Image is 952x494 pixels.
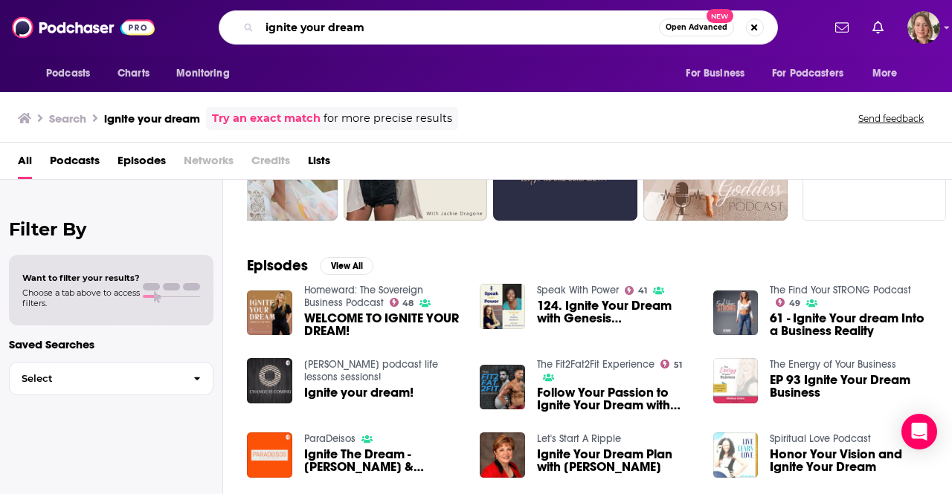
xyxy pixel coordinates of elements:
a: 48 [390,298,414,307]
a: Episodes [118,149,166,179]
img: Follow Your Passion to Ignite Your Dream with Brian ‘The Dreamer’ Johnson [480,365,525,410]
a: 61 - Ignite Your dream Into a Business Reality [770,312,928,337]
button: open menu [166,59,248,88]
button: open menu [862,59,916,88]
span: Want to filter your results? [22,273,140,283]
a: Spiritual Love Podcast [770,432,871,445]
a: The Find Your STRONG Podcast [770,284,911,296]
a: Try an exact match [212,110,321,127]
span: Select [10,374,181,383]
span: More [872,63,898,84]
div: Search podcasts, credits, & more... [219,10,778,45]
a: The Fit2Fat2Fit Experience [537,358,654,371]
img: EP 93 Ignite Your Dream Business [713,358,759,403]
a: EP 93 Ignite Your Dream Business [770,374,928,399]
img: 61 - Ignite Your dream Into a Business Reality [713,290,759,336]
button: open menu [675,59,763,88]
input: Search podcasts, credits, & more... [260,16,659,39]
a: Nelly James podcast life lessons sessions! [304,358,438,383]
span: 124. Ignite Your Dream with Genesis [PERSON_NAME] [537,299,695,325]
img: User Profile [907,11,940,44]
img: Ignite The Dream - Eric Thomas & Associates Event [247,432,292,478]
span: Choose a tab above to access filters. [22,287,140,308]
a: EpisodesView All [247,256,373,275]
a: All [18,149,32,179]
img: Ignite your dream! [247,358,292,403]
a: 124. Ignite Your Dream with Genesis Amaris Kemp [537,299,695,325]
span: Ignite The Dream - [PERSON_NAME] & Associates Event [304,448,463,473]
a: WELCOME TO IGNITE YOUR DREAM! [304,312,463,337]
a: Let's Start A Ripple [537,432,621,445]
span: Charts [118,63,149,84]
button: Send feedback [854,112,928,125]
span: Networks [184,149,234,179]
a: 41 [625,286,647,295]
span: Ignite Your Dream Plan with [PERSON_NAME] [537,448,695,473]
span: 41 [638,287,647,294]
a: Homeward: The Sovereign Business Podcast [304,284,423,309]
div: Open Intercom Messenger [901,414,937,449]
h3: Search [49,111,86,126]
h3: ignite your dream [104,111,200,126]
img: Podchaser - Follow, Share and Rate Podcasts [12,13,155,42]
h2: Filter By [9,218,213,240]
span: 49 [789,300,800,307]
button: Show profile menu [907,11,940,44]
a: Show notifications dropdown [829,15,855,40]
img: WELCOME TO IGNITE YOUR DREAM! [247,290,292,336]
span: 51 [674,362,682,368]
img: 124. Ignite Your Dream with Genesis Amaris Kemp [480,284,525,329]
p: Saved Searches [9,337,213,351]
a: Speak With Power [537,284,619,296]
a: Honor Your Vision and Ignite Your Dream [770,448,928,473]
button: Select [9,362,213,395]
a: ParaDeisos [304,432,356,445]
a: Lists [308,149,330,179]
a: Follow Your Passion to Ignite Your Dream with Brian ‘The Dreamer’ Johnson [537,386,695,412]
a: 51 [660,360,682,368]
a: Ignite Your Dream Plan with Andrea Woolf [537,448,695,473]
h2: Episodes [247,256,308,275]
a: Ignite The Dream - Eric Thomas & Associates Event [304,448,463,473]
span: For Business [686,63,744,84]
a: Ignite your dream! [304,386,414,399]
span: For Podcasters [772,63,843,84]
button: Open AdvancedNew [659,19,734,36]
span: Logged in as AriFortierPr [907,11,940,44]
img: Ignite Your Dream Plan with Andrea Woolf [480,432,525,478]
button: open menu [36,59,109,88]
span: 48 [402,300,414,307]
img: Honor Your Vision and Ignite Your Dream [713,432,759,478]
span: for more precise results [324,110,452,127]
span: Credits [251,149,290,179]
span: Open Advanced [666,24,727,31]
a: Show notifications dropdown [866,15,890,40]
a: Podcasts [50,149,100,179]
button: View All [320,257,373,275]
button: open menu [762,59,865,88]
span: New [707,9,733,23]
span: Monitoring [176,63,229,84]
a: The Energy of Your Business [770,358,896,371]
a: 49 [776,298,800,307]
a: Charts [108,59,158,88]
span: Podcasts [46,63,90,84]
